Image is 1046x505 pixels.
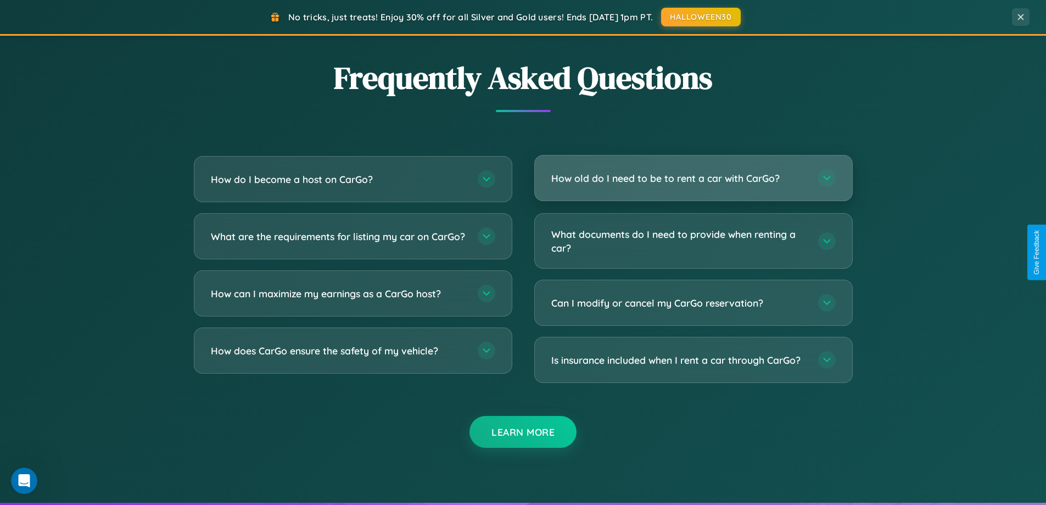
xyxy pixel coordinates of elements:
[288,12,653,23] span: No tricks, just treats! Enjoy 30% off for all Silver and Gold users! Ends [DATE] 1pm PT.
[551,227,807,254] h3: What documents do I need to provide when renting a car?
[551,171,807,185] h3: How old do I need to be to rent a car with CarGo?
[551,353,807,367] h3: Is insurance included when I rent a car through CarGo?
[1033,230,1041,275] div: Give Feedback
[551,296,807,310] h3: Can I modify or cancel my CarGo reservation?
[661,8,741,26] button: HALLOWEEN30
[211,230,467,243] h3: What are the requirements for listing my car on CarGo?
[211,287,467,301] h3: How can I maximize my earnings as a CarGo host?
[211,173,467,186] h3: How do I become a host on CarGo?
[211,344,467,358] h3: How does CarGo ensure the safety of my vehicle?
[194,57,853,99] h2: Frequently Asked Questions
[11,468,37,494] iframe: Intercom live chat
[469,416,577,448] button: Learn More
